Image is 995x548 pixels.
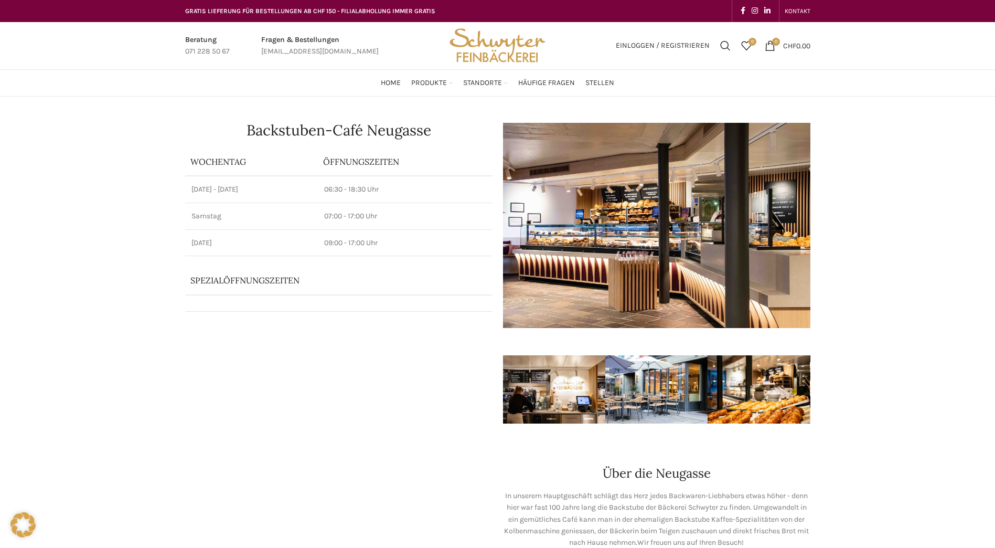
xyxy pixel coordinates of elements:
img: schwyter-10 [810,355,912,424]
a: Suchen [715,35,736,56]
img: schwyter-17 [503,355,605,424]
span: Wir freuen uns auf Ihren Besuch! [637,538,744,547]
a: Produkte [411,72,453,93]
h2: Über die Neugasse [503,467,810,480]
a: Standorte [463,72,508,93]
a: 0 CHF0.00 [759,35,816,56]
a: Facebook social link [737,4,748,18]
a: Infobox link [261,34,379,58]
span: Produkte [411,78,447,88]
a: 0 [736,35,757,56]
a: Home [381,72,401,93]
img: schwyter-12 [708,355,810,424]
span: Häufige Fragen [518,78,575,88]
span: KONTAKT [785,7,810,15]
span: Standorte [463,78,502,88]
a: Einloggen / Registrieren [611,35,715,56]
p: 09:00 - 17:00 Uhr [324,238,486,248]
a: Site logo [446,40,549,49]
span: Stellen [585,78,614,88]
p: ÖFFNUNGSZEITEN [323,156,487,167]
span: Home [381,78,401,88]
img: schwyter-61 [605,355,708,424]
div: Secondary navigation [779,1,816,22]
p: Wochentag [190,156,313,167]
p: [DATE] - [DATE] [191,184,312,195]
img: Bäckerei Schwyter [446,22,549,69]
span: GRATIS LIEFERUNG FÜR BESTELLUNGEN AB CHF 150 - FILIALABHOLUNG IMMER GRATIS [185,7,435,15]
a: Infobox link [185,34,230,58]
p: 07:00 - 17:00 Uhr [324,211,486,222]
div: Main navigation [180,72,816,93]
a: Linkedin social link [761,4,774,18]
div: Meine Wunschliste [736,35,757,56]
a: Häufige Fragen [518,72,575,93]
span: Einloggen / Registrieren [616,42,710,49]
span: 0 [748,38,756,46]
a: Instagram social link [748,4,761,18]
p: [DATE] [191,238,312,248]
span: CHF [783,41,796,50]
span: 0 [772,38,780,46]
a: KONTAKT [785,1,810,22]
p: Samstag [191,211,312,222]
h1: Backstuben-Café Neugasse [185,123,493,138]
p: Spezialöffnungszeiten [190,275,458,286]
bdi: 0.00 [783,41,810,50]
p: 06:30 - 18:30 Uhr [324,184,486,195]
a: Stellen [585,72,614,93]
